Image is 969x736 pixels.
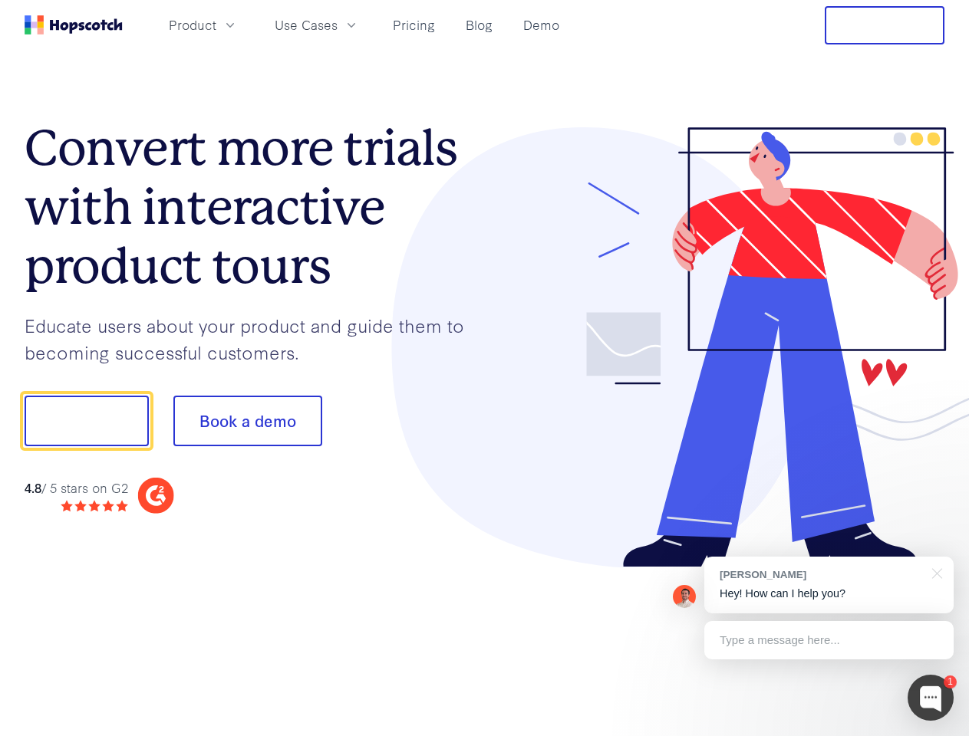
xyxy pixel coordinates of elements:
a: Pricing [387,12,441,38]
button: Book a demo [173,396,322,446]
div: Type a message here... [704,621,954,659]
h1: Convert more trials with interactive product tours [25,119,485,295]
a: Demo [517,12,565,38]
button: Use Cases [265,12,368,38]
p: Hey! How can I help you? [720,586,938,602]
strong: 4.8 [25,478,41,496]
button: Free Trial [825,6,944,44]
a: Home [25,15,123,34]
img: Mark Spera [673,585,696,608]
div: [PERSON_NAME] [720,567,923,582]
span: Product [169,15,216,34]
button: Show me! [25,396,149,446]
div: / 5 stars on G2 [25,478,128,498]
p: Educate users about your product and guide them to becoming successful customers. [25,312,485,365]
span: Use Cases [275,15,338,34]
button: Product [160,12,247,38]
a: Blog [460,12,499,38]
div: 1 [944,675,957,688]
